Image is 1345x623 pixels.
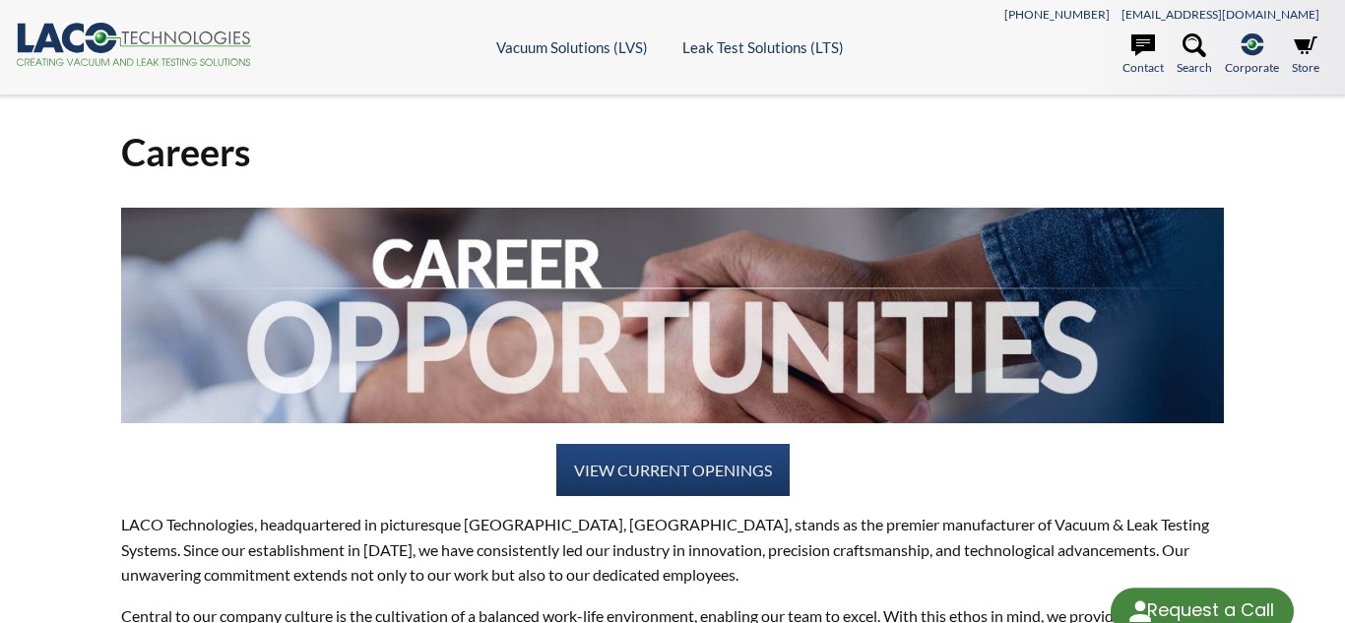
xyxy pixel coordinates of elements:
[682,38,844,56] a: Leak Test Solutions (LTS)
[1004,7,1110,22] a: [PHONE_NUMBER]
[121,512,1223,588] p: LACO Technologies, headquartered in picturesque [GEOGRAPHIC_DATA], [GEOGRAPHIC_DATA], stands as t...
[556,444,790,497] a: VIEW CURRENT OPENINGS
[1122,33,1164,77] a: Contact
[1225,58,1279,77] span: Corporate
[1121,7,1319,22] a: [EMAIL_ADDRESS][DOMAIN_NAME]
[496,38,648,56] a: Vacuum Solutions (LVS)
[1177,33,1212,77] a: Search
[1292,33,1319,77] a: Store
[121,208,1223,423] img: 2024-Career-Opportunities.jpg
[121,128,1223,176] h1: Careers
